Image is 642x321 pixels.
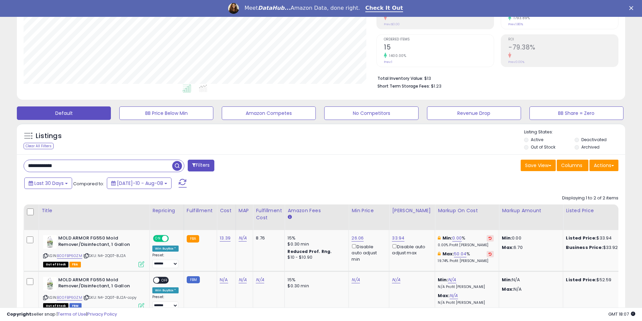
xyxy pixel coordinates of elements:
span: | SKU: N4-2QGT-8J2A [83,253,126,258]
a: 33.94 [392,235,404,242]
i: DataHub... [258,5,291,11]
div: ASIN: [43,235,144,266]
span: ON [154,236,162,242]
button: Last 30 Days [24,178,72,189]
small: Prev: 1.80% [508,22,523,26]
p: N/A [502,286,558,292]
a: N/A [450,292,458,299]
div: $52.59 [566,277,622,283]
button: Save View [521,160,556,171]
button: Revenue Drop [427,106,521,120]
button: Actions [589,160,618,171]
b: Short Term Storage Fees: [377,83,430,89]
div: Fulfillment [187,207,214,214]
button: Default [17,106,111,120]
div: Markup Amount [502,207,560,214]
div: 8.76 [256,235,279,241]
h2: -79.38% [508,43,618,53]
div: $0.30 min [287,283,343,289]
b: Listed Price: [566,235,597,241]
img: 311PN4EdvoL._SL40_.jpg [43,277,57,290]
b: MOLD ARMOR FG550 Mold Remover/Disinfectant, 1 Gallon [58,235,140,249]
b: MOLD ARMOR FG550 Mold Remover/Disinfectant, 1 Gallon [58,277,140,291]
button: Amazon Competes [222,106,316,120]
span: ROI [508,38,618,41]
span: OFF [168,236,179,242]
div: Listed Price [566,207,624,214]
span: | SKU: N4-2QGT-8J2A-copy [83,295,136,300]
div: MAP [239,207,250,214]
button: BB Share = Zero [529,106,623,120]
b: Max: [438,292,450,299]
div: 15% [287,235,343,241]
small: 1793.89% [511,15,530,21]
small: Prev: 1 [384,60,392,64]
div: Preset: [152,295,179,310]
div: % [438,235,494,248]
button: No Competitors [324,106,418,120]
div: Close [629,6,636,10]
button: [DATE]-10 - Aug-08 [107,178,172,189]
img: 311PN4EdvoL._SL40_.jpg [43,235,57,249]
div: Repricing [152,207,181,214]
a: N/A [239,235,247,242]
a: N/A [392,277,400,283]
div: [PERSON_NAME] [392,207,432,214]
b: Total Inventory Value: [377,75,423,81]
small: Prev: 0.00% [508,60,524,64]
span: All listings that are currently out of stock and unavailable for purchase on Amazon [43,262,68,267]
div: Title [41,207,147,214]
label: Active [531,137,543,142]
a: Check It Out [365,5,403,12]
p: N/A Profit [PERSON_NAME] [438,285,494,289]
div: $10 - $10.90 [287,255,343,260]
b: Reduced Prof. Rng. [287,249,332,254]
div: Fulfillment Cost [256,207,282,221]
a: 50.04 [454,251,466,257]
div: Win BuyBox * [152,246,179,252]
a: 13.39 [220,235,231,242]
div: ASIN: [43,277,144,308]
div: Meet Amazon Data, done right. [244,5,360,11]
strong: Max: [502,286,514,292]
strong: Min: [502,277,512,283]
span: Ordered Items [384,38,494,41]
small: Prev: $0.00 [384,22,400,26]
a: N/A [220,277,228,283]
li: $13 [377,74,613,82]
span: Compared to: [73,181,104,187]
div: Cost [220,207,233,214]
span: FBA [69,262,81,267]
small: 1400.00% [387,53,406,58]
div: $0.30 min [287,241,343,247]
h5: Listings [36,131,62,141]
span: $1.23 [431,83,441,89]
div: Clear All Filters [24,143,54,149]
a: 26.06 [351,235,364,242]
p: 0.00% Profit [PERSON_NAME] [438,243,494,248]
button: BB Price Below Min [119,106,213,120]
div: Markup on Cost [438,207,496,214]
span: 2025-09-8 18:07 GMT [608,311,635,317]
strong: Max: [502,244,514,251]
button: Filters [188,160,214,171]
div: 15% [287,277,343,283]
b: Listed Price: [566,277,597,283]
button: Columns [557,160,588,171]
b: Business Price: [566,244,603,251]
div: Win BuyBox * [152,287,179,293]
div: $33.94 [566,235,622,241]
div: Preset: [152,253,179,268]
div: Disable auto adjust min [351,243,384,262]
label: Archived [581,144,600,150]
a: N/A [351,277,360,283]
div: Min Price [351,207,386,214]
strong: Copyright [7,311,31,317]
span: OFF [159,277,170,283]
a: B00FBP6GZM [57,295,82,300]
small: FBM [187,276,200,283]
strong: Min: [502,235,512,241]
label: Deactivated [581,137,607,142]
span: Last 30 Days [34,180,64,187]
a: N/A [448,277,456,283]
